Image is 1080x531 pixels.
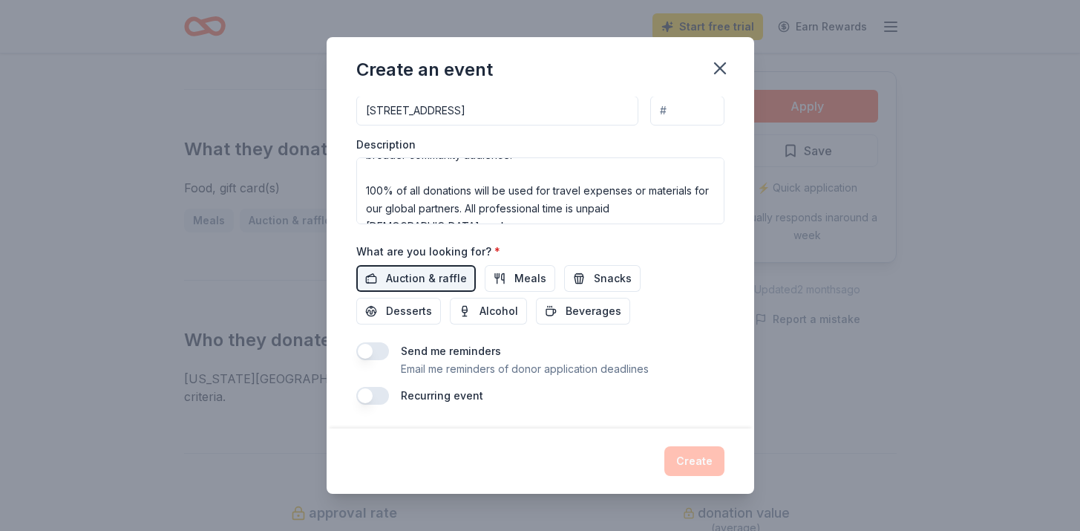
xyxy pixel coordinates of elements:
[386,302,432,320] span: Desserts
[564,265,641,292] button: Snacks
[401,360,649,378] p: Email me reminders of donor application deadlines
[594,270,632,287] span: Snacks
[356,265,476,292] button: Auction & raffle
[650,96,724,126] input: #
[450,298,527,325] button: Alcohol
[356,157,724,224] textarea: KidsLink Global sends teams of [MEDICAL_DATA] professionals to schools, hospitals and centers in ...
[401,389,483,402] label: Recurring event
[356,298,441,325] button: Desserts
[480,302,518,320] span: Alcohol
[536,298,630,325] button: Beverages
[514,270,546,287] span: Meals
[386,270,467,287] span: Auction & raffle
[356,137,416,152] label: Description
[401,345,501,357] label: Send me reminders
[356,96,639,126] input: Enter a US address
[566,302,621,320] span: Beverages
[356,244,500,259] label: What are you looking for?
[356,58,493,82] div: Create an event
[485,265,555,292] button: Meals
